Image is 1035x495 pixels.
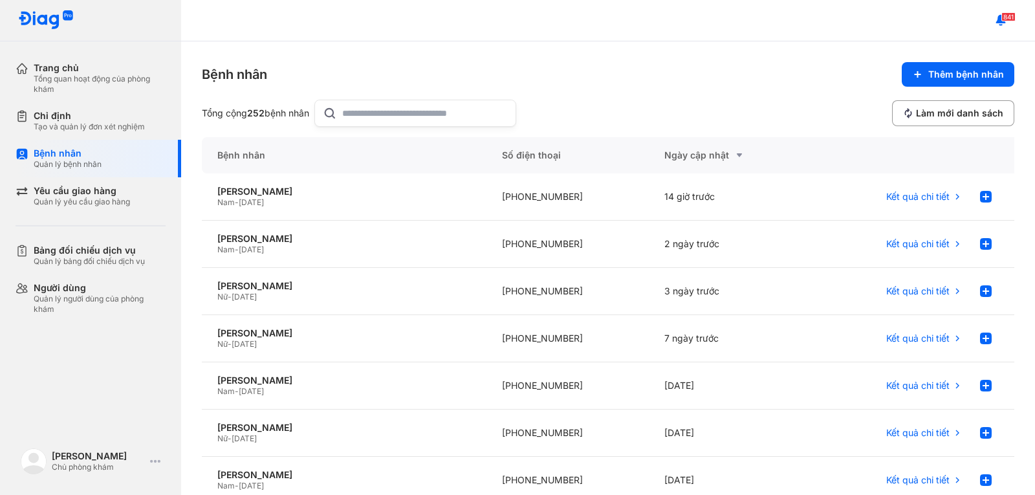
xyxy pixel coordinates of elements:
[217,375,471,386] div: [PERSON_NAME]
[34,148,102,159] div: Bệnh nhân
[34,110,145,122] div: Chỉ định
[52,462,145,472] div: Chủ phòng khám
[928,69,1004,80] span: Thêm bệnh nhân
[228,339,232,349] span: -
[649,268,811,315] div: 3 ngày trước
[235,386,239,396] span: -
[217,422,471,434] div: [PERSON_NAME]
[886,333,950,344] span: Kết quả chi tiết
[202,137,486,173] div: Bệnh nhân
[34,197,130,207] div: Quản lý yêu cầu giao hàng
[34,122,145,132] div: Tạo và quản lý đơn xét nghiệm
[34,62,166,74] div: Trang chủ
[202,65,267,83] div: Bệnh nhân
[228,292,232,302] span: -
[239,245,264,254] span: [DATE]
[886,191,950,203] span: Kết quả chi tiết
[217,327,471,339] div: [PERSON_NAME]
[886,238,950,250] span: Kết quả chi tiết
[247,107,265,118] span: 252
[217,339,228,349] span: Nữ
[649,173,811,221] div: 14 giờ trước
[34,185,130,197] div: Yêu cầu giao hàng
[235,481,239,490] span: -
[34,74,166,94] div: Tổng quan hoạt động của phòng khám
[34,294,166,314] div: Quản lý người dùng của phòng khám
[34,256,145,267] div: Quản lý bảng đối chiếu dịch vụ
[886,380,950,391] span: Kết quả chi tiết
[217,233,471,245] div: [PERSON_NAME]
[34,159,102,170] div: Quản lý bệnh nhân
[486,315,649,362] div: [PHONE_NUMBER]
[886,285,950,297] span: Kết quả chi tiết
[34,282,166,294] div: Người dùng
[217,386,235,396] span: Nam
[1001,12,1016,21] span: 841
[486,137,649,173] div: Số điện thoại
[217,280,471,292] div: [PERSON_NAME]
[649,410,811,457] div: [DATE]
[886,474,950,486] span: Kết quả chi tiết
[486,362,649,410] div: [PHONE_NUMBER]
[649,362,811,410] div: [DATE]
[217,481,235,490] span: Nam
[202,107,309,119] div: Tổng cộng bệnh nhân
[239,197,264,207] span: [DATE]
[52,450,145,462] div: [PERSON_NAME]
[886,427,950,439] span: Kết quả chi tiết
[217,245,235,254] span: Nam
[239,481,264,490] span: [DATE]
[217,186,471,197] div: [PERSON_NAME]
[217,292,228,302] span: Nữ
[902,62,1014,87] button: Thêm bệnh nhân
[235,245,239,254] span: -
[235,197,239,207] span: -
[649,315,811,362] div: 7 ngày trước
[664,148,796,163] div: Ngày cập nhật
[34,245,145,256] div: Bảng đối chiếu dịch vụ
[217,434,228,443] span: Nữ
[892,100,1014,126] button: Làm mới danh sách
[916,107,1003,119] span: Làm mới danh sách
[217,469,471,481] div: [PERSON_NAME]
[232,339,257,349] span: [DATE]
[649,221,811,268] div: 2 ngày trước
[239,386,264,396] span: [DATE]
[217,197,235,207] span: Nam
[486,221,649,268] div: [PHONE_NUMBER]
[486,173,649,221] div: [PHONE_NUMBER]
[232,292,257,302] span: [DATE]
[486,410,649,457] div: [PHONE_NUMBER]
[18,10,74,30] img: logo
[232,434,257,443] span: [DATE]
[21,448,47,474] img: logo
[228,434,232,443] span: -
[486,268,649,315] div: [PHONE_NUMBER]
